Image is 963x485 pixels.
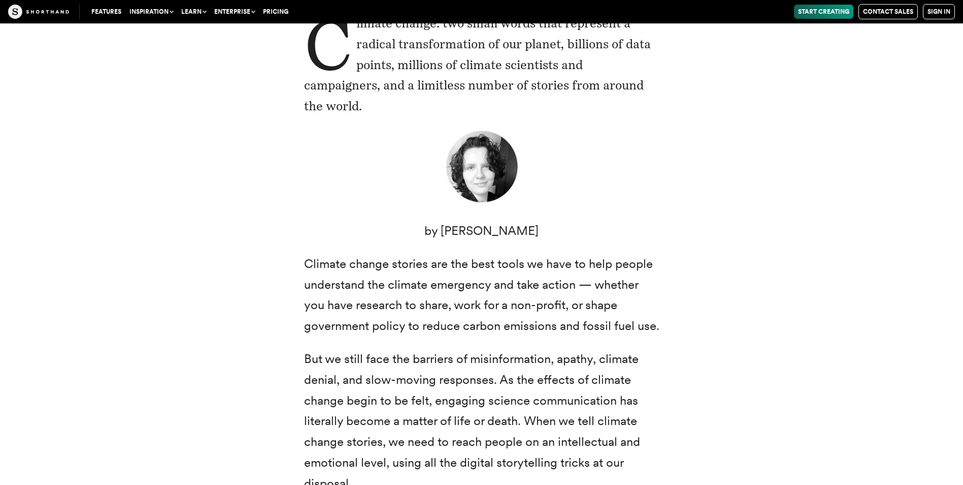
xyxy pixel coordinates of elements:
[794,5,853,19] a: Start Creating
[210,5,259,19] button: Enterprise
[304,13,659,117] p: Climate change: two small words that represent a radical transformation of our planet, billions o...
[177,5,210,19] button: Learn
[858,4,918,19] a: Contact Sales
[259,5,292,19] a: Pricing
[8,5,69,19] img: The Craft
[304,221,659,241] p: by [PERSON_NAME]
[923,4,955,19] a: Sign in
[304,254,659,337] p: Climate change stories are the best tools we have to help people understand the climate emergency...
[87,5,125,19] a: Features
[125,5,177,19] button: Inspiration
